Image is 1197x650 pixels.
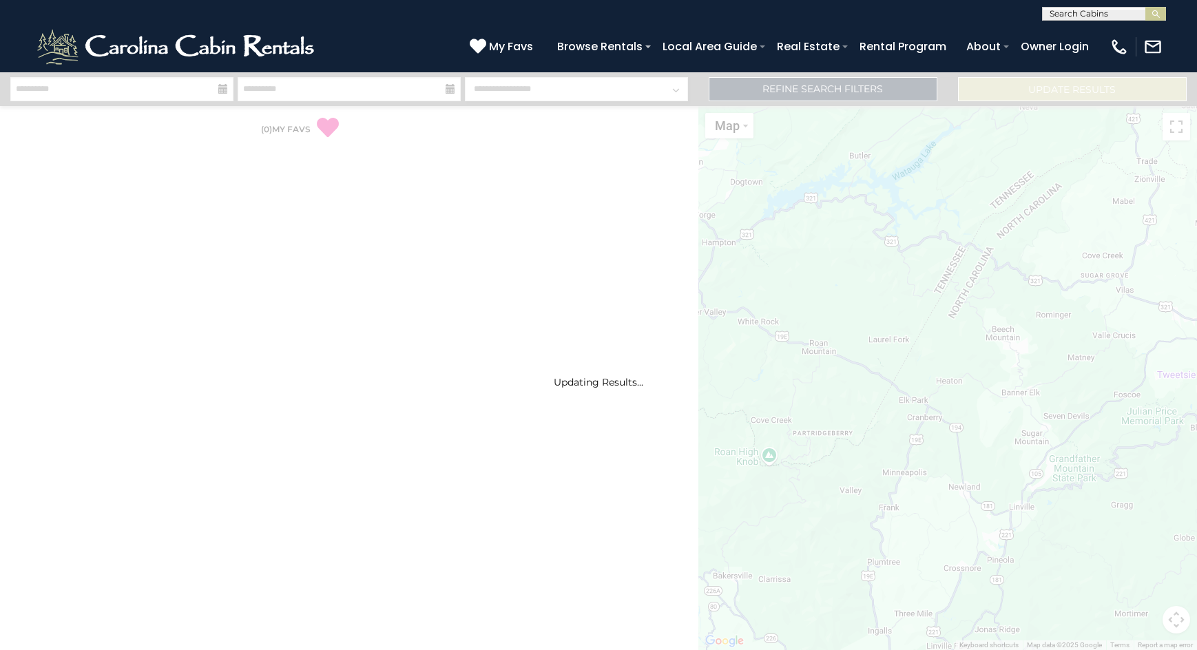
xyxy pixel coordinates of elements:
[959,34,1008,59] a: About
[34,26,320,67] img: White-1-2.png
[1014,34,1096,59] a: Owner Login
[489,38,533,55] span: My Favs
[1110,37,1129,56] img: phone-regular-white.png
[550,34,649,59] a: Browse Rentals
[470,38,537,56] a: My Favs
[656,34,764,59] a: Local Area Guide
[1143,37,1163,56] img: mail-regular-white.png
[770,34,846,59] a: Real Estate
[853,34,953,59] a: Rental Program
